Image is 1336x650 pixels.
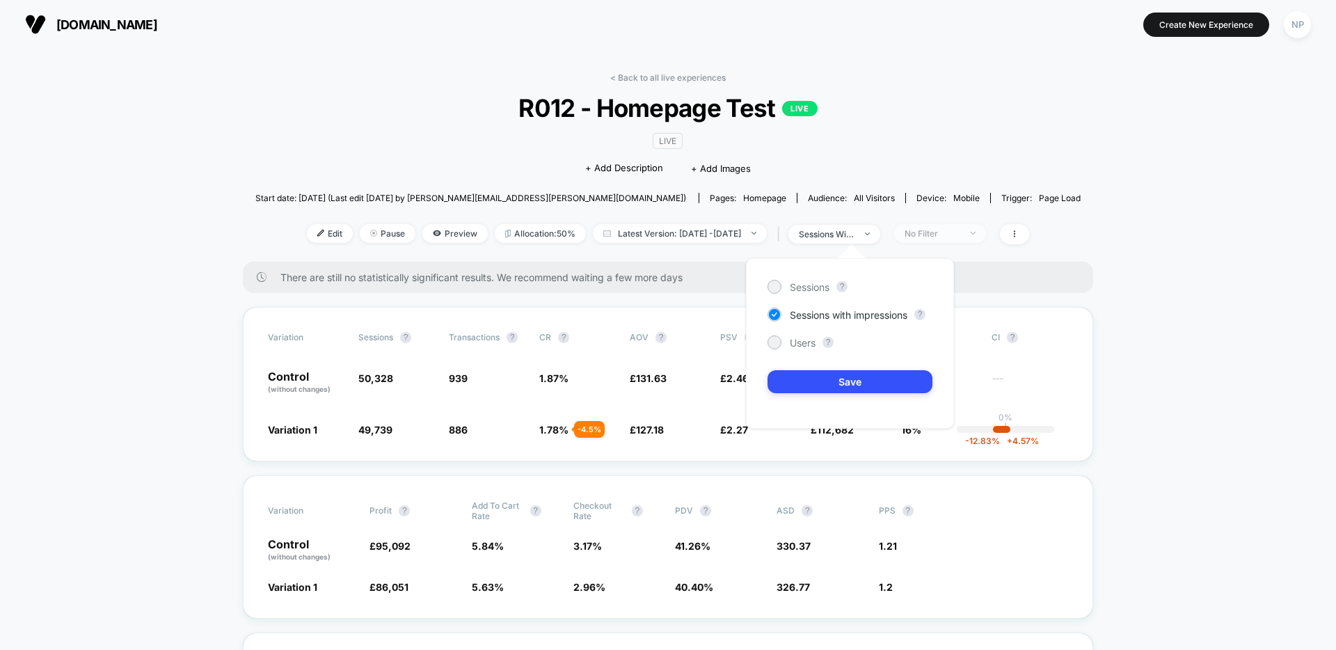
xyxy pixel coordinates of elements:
[992,332,1068,343] span: CI
[268,424,317,436] span: Variation 1
[808,193,895,203] div: Audience:
[720,424,748,436] span: £
[495,224,586,243] span: Allocation: 50%
[268,581,317,593] span: Variation 1
[268,385,331,393] span: (without changes)
[573,500,625,521] span: Checkout Rate
[297,93,1040,122] span: R012 - Homepage Test
[449,332,500,342] span: Transactions
[782,101,817,116] p: LIVE
[603,230,611,237] img: calendar
[751,232,756,235] img: end
[802,505,813,516] button: ?
[653,133,683,149] span: LIVE
[539,424,568,436] span: 1.78 %
[630,424,664,436] span: £
[1039,193,1081,203] span: Page Load
[369,581,408,593] span: £
[691,163,751,174] span: + Add Images
[530,505,541,516] button: ?
[268,332,344,343] span: Variation
[992,374,1068,395] span: ---
[593,224,767,243] span: Latest Version: [DATE] - [DATE]
[768,370,932,393] button: Save
[1280,10,1315,39] button: NP
[822,337,834,348] button: ?
[268,539,356,562] p: Control
[1007,332,1018,343] button: ?
[1143,13,1269,37] button: Create New Experience
[726,424,748,436] span: 2.27
[777,581,810,593] span: 326.77
[369,505,392,516] span: Profit
[879,540,897,552] span: 1.21
[953,193,980,203] span: mobile
[505,230,511,237] img: rebalance
[376,581,408,593] span: 86,051
[965,436,1000,446] span: -12.83 %
[317,230,324,237] img: edit
[369,540,411,552] span: £
[400,332,411,343] button: ?
[56,17,157,32] span: [DOMAIN_NAME]
[558,332,569,343] button: ?
[280,271,1065,283] span: There are still no statistically significant results. We recommend waiting a few more days
[710,193,786,203] div: Pages:
[449,372,468,384] span: 939
[914,309,925,320] button: ?
[585,161,663,175] span: + Add Description
[268,500,344,521] span: Variation
[675,540,710,552] span: 41.26 %
[879,505,896,516] span: PPS
[376,540,411,552] span: 95,092
[655,332,667,343] button: ?
[358,332,393,342] span: Sessions
[25,14,46,35] img: Visually logo
[399,505,410,516] button: ?
[777,540,811,552] span: 330.37
[836,281,848,292] button: ?
[358,424,392,436] span: 49,739
[307,224,353,243] span: Edit
[902,505,914,516] button: ?
[573,581,605,593] span: 2.96 %
[700,505,711,516] button: ?
[539,372,568,384] span: 1.87 %
[1007,436,1012,446] span: +
[879,581,893,593] span: 1.2
[1004,422,1007,433] p: |
[539,332,551,342] span: CR
[1284,11,1311,38] div: NP
[21,13,161,35] button: [DOMAIN_NAME]
[610,72,726,83] a: < Back to all live experiences
[507,332,518,343] button: ?
[790,281,829,293] span: Sessions
[360,224,415,243] span: Pause
[799,229,854,239] div: sessions with impression
[790,309,907,321] span: Sessions with impressions
[255,193,686,203] span: Start date: [DATE] (Last edit [DATE] by [PERSON_NAME][EMAIL_ADDRESS][PERSON_NAME][DOMAIN_NAME])
[636,372,667,384] span: 131.63
[1000,436,1039,446] span: 4.57 %
[675,581,713,593] span: 40.40 %
[743,193,786,203] span: homepage
[358,372,393,384] span: 50,328
[573,540,602,552] span: 3.17 %
[777,505,795,516] span: ASD
[675,505,693,516] span: PDV
[630,332,649,342] span: AOV
[472,581,504,593] span: 5.63 %
[999,412,1012,422] p: 0%
[720,372,749,384] span: £
[1001,193,1081,203] div: Trigger:
[636,424,664,436] span: 127.18
[854,193,895,203] span: All Visitors
[268,553,331,561] span: (without changes)
[472,540,504,552] span: 5.84 %
[630,372,667,384] span: £
[865,232,870,235] img: end
[632,505,643,516] button: ?
[774,224,788,244] span: |
[905,228,960,239] div: No Filter
[905,193,990,203] span: Device:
